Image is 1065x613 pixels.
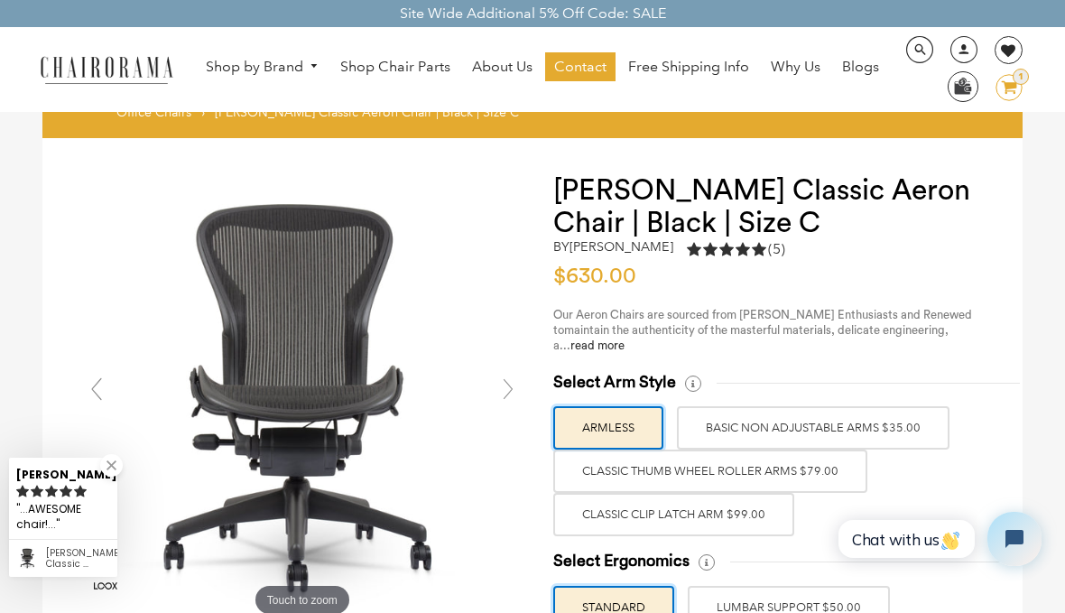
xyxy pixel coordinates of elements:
span: Blogs [842,58,879,77]
span: › [201,104,205,120]
span: About Us [472,58,532,77]
a: About Us [463,52,542,81]
span: maintain the authenticity of the masterful materials, delicate engineering, a... [553,324,949,351]
a: read more [570,339,625,351]
a: Shop by Brand [197,53,329,81]
span: Contact [554,58,607,77]
span: [PERSON_NAME] Classic Aeron Chair | Black | Size C [215,104,519,120]
span: Select Ergonomics [553,551,690,571]
span: Shop Chair Parts [340,58,450,77]
a: [PERSON_NAME] [570,238,673,255]
img: chairorama [32,53,181,85]
div: [PERSON_NAME] [16,460,110,483]
span: (5) [768,240,785,259]
div: ...AWESOME chair!... [16,499,110,534]
iframe: Tidio Chat [819,497,1057,581]
div: 5.0 rating (5 votes) [687,239,785,259]
a: Herman Miller Classic Aeron Chair | Black | Size C - chairoramaTouch to zoom [79,388,525,405]
img: WhatsApp_Image_2024-07-12_at_16.23.01.webp [949,72,977,99]
a: Contact [545,52,616,81]
label: BASIC NON ADJUSTABLE ARMS $35.00 [677,406,949,450]
a: Shop Chair Parts [331,52,459,81]
label: Classic Thumb Wheel Roller Arms $79.00 [553,450,867,493]
svg: rating icon full [60,485,72,497]
label: ARMLESS [553,406,663,450]
svg: rating icon full [45,485,58,497]
a: Blogs [833,52,888,81]
span: Free Shipping Info [628,58,749,77]
a: Why Us [762,52,829,81]
a: 1 [982,74,1023,101]
a: Office Chairs [116,104,191,120]
nav: DesktopNavigation [190,52,894,86]
span: Why Us [771,58,820,77]
svg: rating icon full [74,485,87,497]
span: Our Aeron Chairs are sourced from [PERSON_NAME] Enthusiasts and Renewed to [553,309,972,336]
svg: rating icon full [31,485,43,497]
h1: [PERSON_NAME] Classic Aeron Chair | Black | Size C [553,174,986,239]
div: 1 [1013,69,1029,85]
svg: rating icon full [16,485,29,497]
a: Free Shipping Info [619,52,758,81]
span: Select Arm Style [553,372,676,393]
h2: by [553,239,673,255]
a: 5.0 rating (5 votes) [687,239,785,264]
span: $630.00 [553,265,636,287]
div: Herman Miller Classic Aeron Chair | Black | Size C [46,548,110,570]
nav: breadcrumbs [116,104,525,129]
label: Classic Clip Latch Arm $99.00 [553,493,794,536]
